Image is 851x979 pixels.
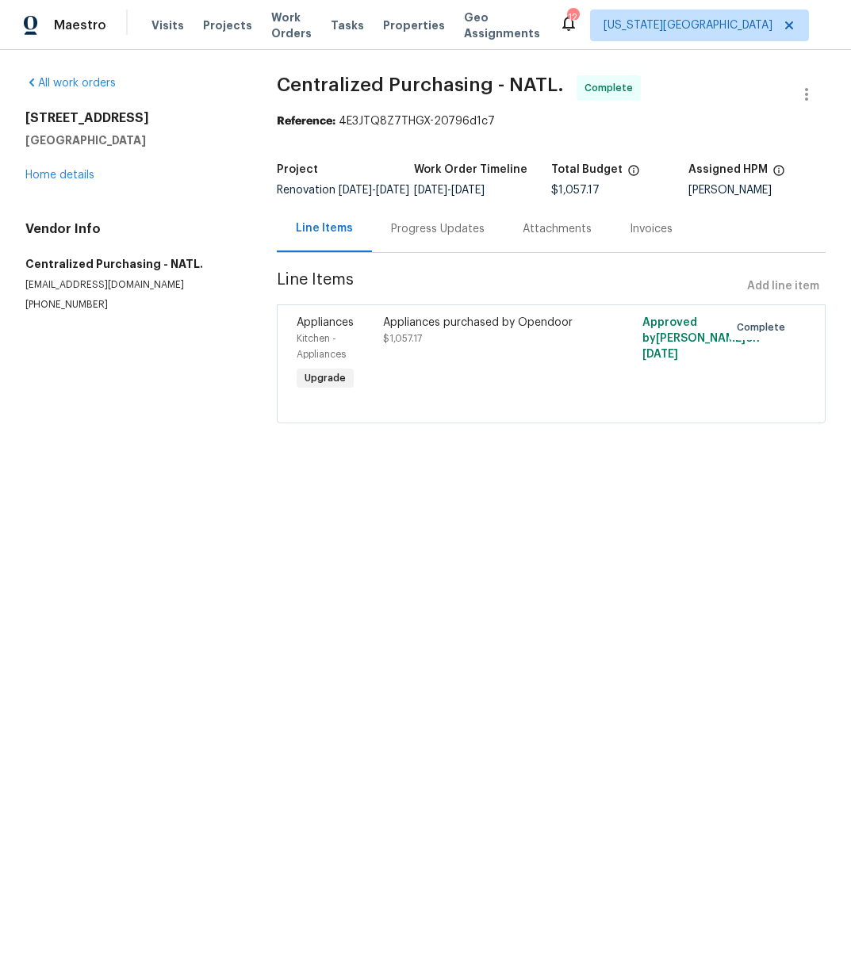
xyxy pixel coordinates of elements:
span: [DATE] [451,185,485,196]
span: - [414,185,485,196]
span: The total cost of line items that have been proposed by Opendoor. This sum includes line items th... [627,164,640,185]
span: Line Items [277,272,741,301]
span: Work Orders [271,10,312,41]
span: Renovation [277,185,409,196]
a: Home details [25,170,94,181]
span: Upgrade [298,370,352,386]
span: Kitchen - Appliances [297,334,346,359]
span: Complete [585,80,639,96]
span: Tasks [331,20,364,31]
p: [EMAIL_ADDRESS][DOMAIN_NAME] [25,278,239,292]
div: Line Items [296,220,353,236]
span: Appliances [297,317,354,328]
div: Appliances purchased by Opendoor [383,315,590,331]
span: Approved by [PERSON_NAME] on [642,317,760,360]
span: Complete [737,319,792,335]
h5: Assigned HPM [688,164,768,175]
span: [DATE] [414,185,447,196]
span: The hpm assigned to this work order. [772,164,785,185]
h5: Centralized Purchasing - NATL. [25,256,239,272]
span: Geo Assignments [464,10,540,41]
h2: [STREET_ADDRESS] [25,110,239,126]
div: Progress Updates [391,221,485,237]
span: Projects [203,17,252,33]
h4: Vendor Info [25,221,239,237]
span: - [339,185,409,196]
span: Visits [151,17,184,33]
h5: Total Budget [551,164,623,175]
p: [PHONE_NUMBER] [25,298,239,312]
span: [US_STATE][GEOGRAPHIC_DATA] [604,17,772,33]
div: Invoices [630,221,673,237]
h5: Work Order Timeline [414,164,527,175]
span: Properties [383,17,445,33]
div: 12 [567,10,578,25]
span: [DATE] [339,185,372,196]
div: [PERSON_NAME] [688,185,826,196]
span: Centralized Purchasing - NATL. [277,75,564,94]
h5: Project [277,164,318,175]
span: [DATE] [376,185,409,196]
span: $1,057.17 [551,185,600,196]
span: Maestro [54,17,106,33]
b: Reference: [277,116,335,127]
div: Attachments [523,221,592,237]
span: $1,057.17 [383,334,422,343]
h5: [GEOGRAPHIC_DATA] [25,132,239,148]
span: [DATE] [642,349,678,360]
a: All work orders [25,78,116,89]
div: 4E3JTQ8Z7THGX-20796d1c7 [277,113,826,129]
